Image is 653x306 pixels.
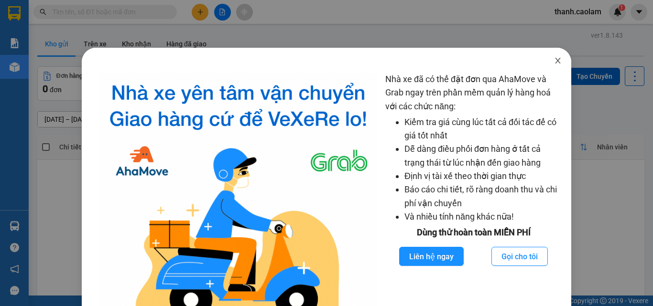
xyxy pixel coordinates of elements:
[501,251,538,263] span: Gọi cho tôi
[404,210,562,223] li: Và nhiều tính năng khác nữa!
[554,57,562,64] span: close
[404,183,562,210] li: Báo cáo chi tiết, rõ ràng doanh thu và chi phí vận chuyển
[399,247,464,266] button: Liên hệ ngay
[409,251,454,263] span: Liên hệ ngay
[404,169,562,183] li: Định vị tài xế theo thời gian thực
[491,247,548,266] button: Gọi cho tôi
[385,226,562,239] div: Dùng thử hoàn toàn MIỄN PHÍ
[404,142,562,169] li: Dễ dàng điều phối đơn hàng ở tất cả trạng thái từ lúc nhận đến giao hàng
[544,48,571,74] button: Close
[404,116,562,143] li: Kiểm tra giá cùng lúc tất cả đối tác để có giá tốt nhất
